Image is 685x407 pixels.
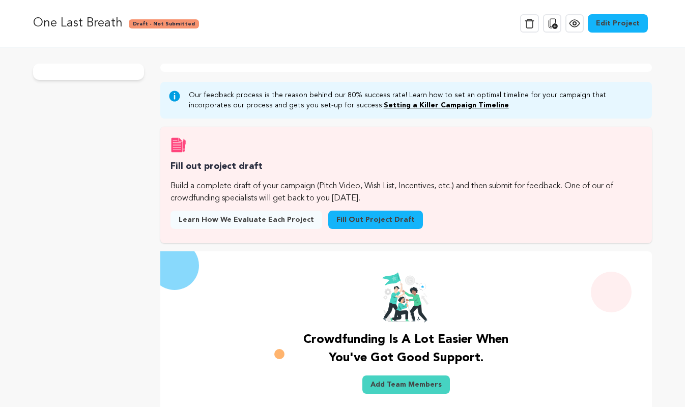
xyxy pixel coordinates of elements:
a: Fill out project draft [328,211,423,229]
a: Learn how we evaluate each project [170,211,322,229]
span: Draft - Not Submitted [129,19,199,28]
h3: Fill out project draft [170,159,642,174]
span: Learn how we evaluate each project [179,215,314,225]
p: One Last Breath [33,14,123,33]
p: Crowdfunding is a lot easier when you've got good support. [293,331,519,367]
a: Setting a Killer Campaign Timeline [384,102,509,109]
p: Build a complete draft of your campaign (Pitch Video, Wish List, Incentives, etc.) and then submi... [170,180,642,205]
p: Our feedback process is the reason behind our 80% success rate! Learn how to set an optimal timel... [189,90,644,110]
a: Edit Project [588,14,648,33]
img: team goal image [382,272,431,323]
a: Add Team Members [362,375,450,394]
